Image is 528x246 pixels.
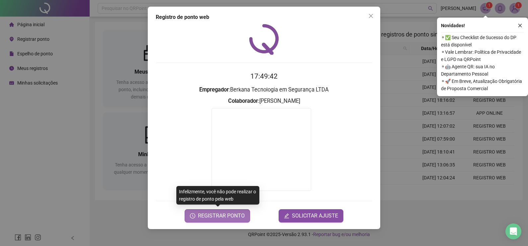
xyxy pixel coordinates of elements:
h3: : Berkana Tecnologia em Segurança LTDA [156,86,372,94]
div: Registro de ponto web [156,13,372,21]
span: clock-circle [190,213,195,218]
span: ⚬ ✅ Seu Checklist de Sucesso do DP está disponível [441,34,524,48]
div: Infelizmente, você não pode realizar o registro de ponto pela web [176,186,259,205]
span: close [518,23,522,28]
button: REGISTRAR PONTO [185,209,250,222]
img: QRPoint [249,24,279,55]
span: ⚬ 🚀 Em Breve, Atualização Obrigatória de Proposta Comercial [441,78,524,92]
span: REGISTRAR PONTO [198,212,245,220]
span: close [368,13,374,19]
span: edit [284,213,289,218]
span: SOLICITAR AJUSTE [292,212,338,220]
span: Novidades ! [441,22,465,29]
span: ⚬ Vale Lembrar: Política de Privacidade e LGPD na QRPoint [441,48,524,63]
button: Close [366,11,376,21]
div: Open Intercom Messenger [505,223,521,239]
button: editSOLICITAR AJUSTE [279,209,343,222]
span: ⚬ 🤖 Agente QR: sua IA no Departamento Pessoal [441,63,524,78]
strong: Empregador [199,87,229,93]
h3: : [PERSON_NAME] [156,97,372,105]
time: 17:49:42 [250,72,278,80]
strong: Colaborador [228,98,258,104]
